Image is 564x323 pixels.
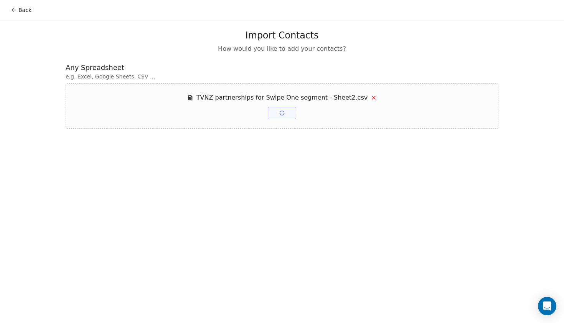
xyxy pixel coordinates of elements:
[538,297,556,315] div: Open Intercom Messenger
[66,73,498,80] span: e.g. Excel, Google Sheets, CSV ...
[246,30,319,41] span: Import Contacts
[6,3,36,17] button: Back
[66,63,498,73] span: Any Spreadsheet
[196,93,368,102] span: TVNZ partnerships for Swipe One segment - Sheet2.csv
[218,44,346,53] span: How would you like to add your contacts?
